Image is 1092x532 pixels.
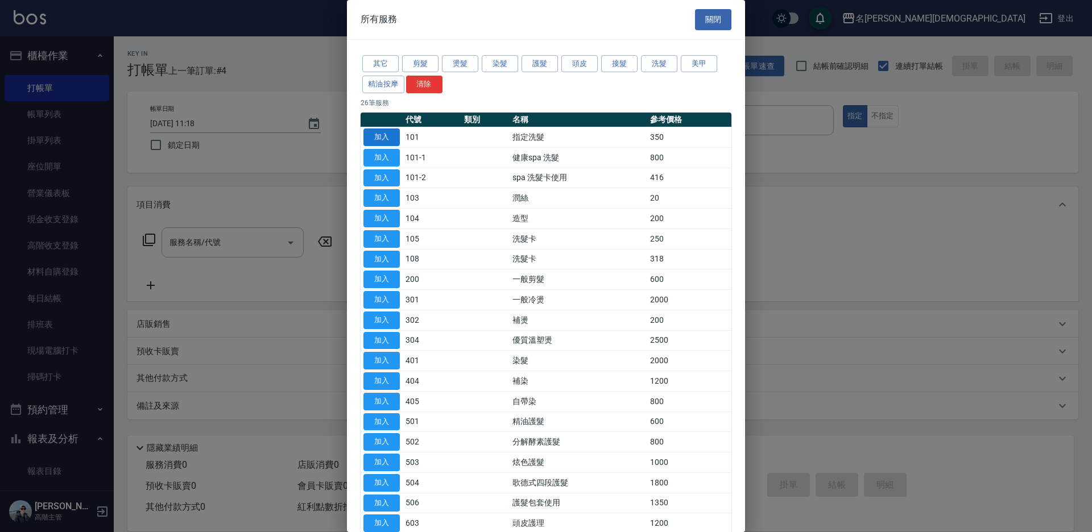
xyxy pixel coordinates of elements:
td: 105 [403,228,461,249]
td: 501 [403,412,461,432]
td: 1000 [647,452,731,473]
td: 20 [647,188,731,209]
td: 歌德式四段護髮 [510,472,647,493]
td: 506 [403,493,461,513]
td: 600 [647,412,731,432]
td: 302 [403,310,461,330]
td: 自帶染 [510,391,647,412]
td: 精油護髮 [510,412,647,432]
td: 304 [403,330,461,351]
td: 造型 [510,209,647,229]
td: 800 [647,147,731,168]
button: 清除 [406,76,442,93]
td: 416 [647,168,731,188]
button: 加入 [363,332,400,350]
button: 關閉 [695,9,731,30]
td: 200 [647,209,731,229]
td: 洗髮卡 [510,228,647,249]
td: 2000 [647,351,731,371]
td: 分解酵素護髮 [510,432,647,452]
td: 401 [403,351,461,371]
button: 頭皮 [561,55,598,73]
td: 1200 [647,371,731,392]
button: 加入 [363,210,400,227]
td: 2000 [647,290,731,310]
td: 103 [403,188,461,209]
button: 加入 [363,128,400,146]
td: 405 [403,391,461,412]
td: 1350 [647,493,731,513]
button: 加入 [363,352,400,369]
td: 指定洗髮 [510,127,647,148]
th: 參考價格 [647,113,731,127]
td: 潤絲 [510,188,647,209]
button: 精油按摩 [362,76,404,93]
button: 加入 [363,291,400,309]
button: 其它 [362,55,399,73]
td: 502 [403,432,461,452]
td: 洗髮卡 [510,249,647,269]
td: 染髮 [510,351,647,371]
button: 加入 [363,149,400,167]
td: 1800 [647,472,731,493]
button: 加入 [363,189,400,207]
td: 炫色護髮 [510,452,647,473]
td: 一般剪髮 [510,269,647,290]
td: 503 [403,452,461,473]
td: 健康spa 洗髮 [510,147,647,168]
td: 200 [647,310,731,330]
td: 一般冷燙 [510,290,647,310]
td: spa 洗髮卡使用 [510,168,647,188]
td: 800 [647,432,731,452]
button: 加入 [363,271,400,288]
button: 美甲 [681,55,717,73]
p: 26 筆服務 [361,98,731,108]
button: 加入 [363,514,400,532]
span: 所有服務 [361,14,397,25]
td: 2500 [647,330,731,351]
button: 加入 [363,311,400,329]
th: 代號 [403,113,461,127]
button: 加入 [363,454,400,471]
button: 加入 [363,494,400,512]
button: 加入 [363,433,400,451]
td: 101-2 [403,168,461,188]
button: 接髮 [601,55,638,73]
button: 染髮 [482,55,518,73]
td: 101 [403,127,461,148]
td: 補染 [510,371,647,392]
button: 洗髮 [641,55,677,73]
td: 250 [647,228,731,249]
td: 104 [403,209,461,229]
button: 燙髮 [442,55,478,73]
button: 加入 [363,393,400,410]
td: 800 [647,391,731,412]
td: 504 [403,472,461,493]
button: 加入 [363,372,400,390]
td: 404 [403,371,461,392]
td: 318 [647,249,731,269]
td: 200 [403,269,461,290]
button: 加入 [363,230,400,248]
td: 301 [403,290,461,310]
button: 加入 [363,474,400,492]
td: 101-1 [403,147,461,168]
td: 補燙 [510,310,647,330]
button: 加入 [363,169,400,187]
button: 剪髮 [402,55,439,73]
th: 名稱 [510,113,647,127]
td: 108 [403,249,461,269]
th: 類別 [461,113,510,127]
td: 350 [647,127,731,148]
button: 加入 [363,413,400,431]
button: 加入 [363,251,400,268]
td: 優質溫塑燙 [510,330,647,351]
td: 護髮包套使用 [510,493,647,513]
button: 護髮 [522,55,558,73]
td: 600 [647,269,731,290]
